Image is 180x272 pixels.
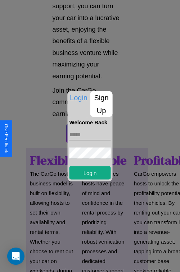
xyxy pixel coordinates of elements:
[68,91,90,104] p: Login
[90,91,113,117] p: Sign Up
[69,166,111,179] button: Login
[7,248,24,265] div: Open Intercom Messenger
[69,119,111,125] h4: Welcome Back
[4,124,9,153] div: Give Feedback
